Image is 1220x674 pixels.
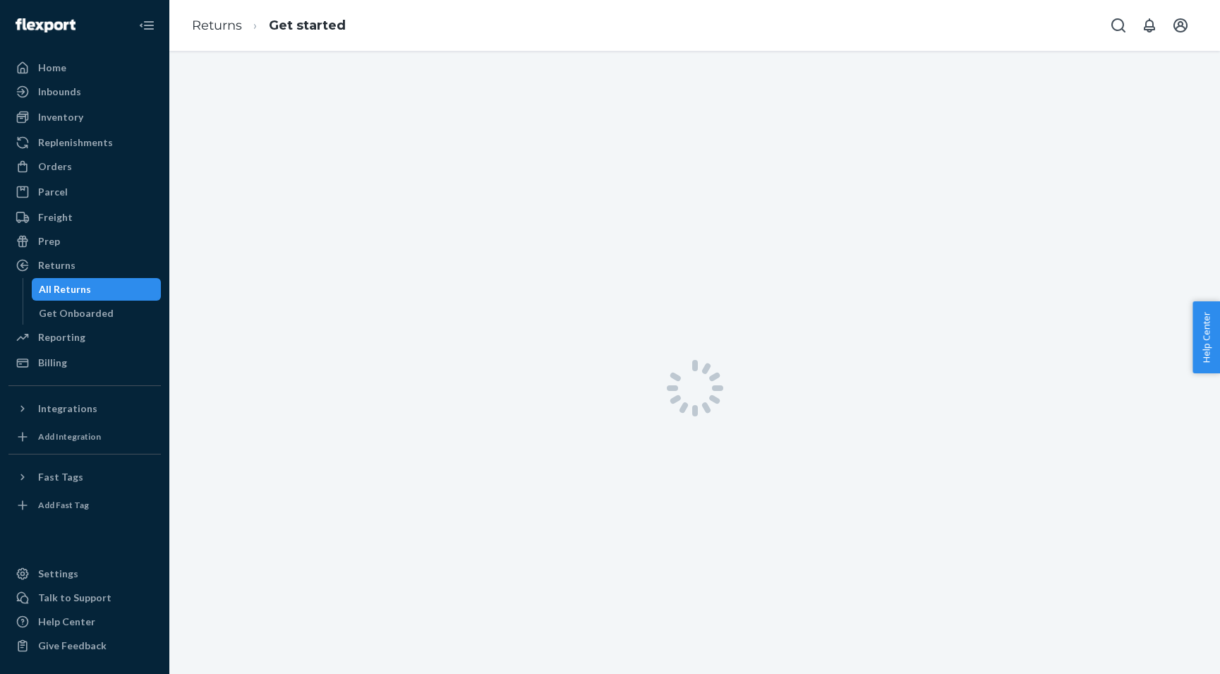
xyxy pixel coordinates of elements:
div: Integrations [38,402,97,416]
a: Returns [8,254,161,277]
a: Get Onboarded [32,302,162,325]
button: Integrations [8,397,161,420]
button: Close Navigation [133,11,161,40]
a: Returns [192,18,242,33]
a: Add Integration [8,426,161,448]
a: Orders [8,155,161,178]
ol: breadcrumbs [181,5,357,47]
a: Parcel [8,181,161,203]
div: Parcel [38,185,68,199]
button: Open notifications [1135,11,1164,40]
a: Billing [8,351,161,374]
a: Settings [8,562,161,585]
div: Orders [38,160,72,174]
button: Help Center [1192,301,1220,373]
div: Add Integration [38,431,101,443]
div: Home [38,61,66,75]
a: Inbounds [8,80,161,103]
button: Open account menu [1166,11,1195,40]
div: Give Feedback [38,639,107,653]
div: Inventory [38,110,83,124]
div: Fast Tags [38,470,83,484]
div: Replenishments [38,136,113,150]
a: Inventory [8,106,161,128]
a: Replenishments [8,131,161,154]
div: Add Fast Tag [38,499,89,511]
button: Give Feedback [8,634,161,657]
div: All Returns [39,282,91,296]
a: Prep [8,230,161,253]
div: Get Onboarded [39,306,114,320]
a: Help Center [8,610,161,633]
div: Help Center [38,615,95,629]
a: Freight [8,206,161,229]
div: Prep [38,234,60,248]
a: Reporting [8,326,161,349]
div: Billing [38,356,67,370]
div: Freight [38,210,73,224]
div: Reporting [38,330,85,344]
div: Talk to Support [38,591,111,605]
div: Returns [38,258,76,272]
a: All Returns [32,278,162,301]
button: Open Search Box [1104,11,1133,40]
div: Inbounds [38,85,81,99]
button: Talk to Support [8,586,161,609]
div: Settings [38,567,78,581]
button: Fast Tags [8,466,161,488]
a: Add Fast Tag [8,494,161,517]
img: Flexport logo [16,18,76,32]
a: Home [8,56,161,79]
a: Get started [269,18,346,33]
